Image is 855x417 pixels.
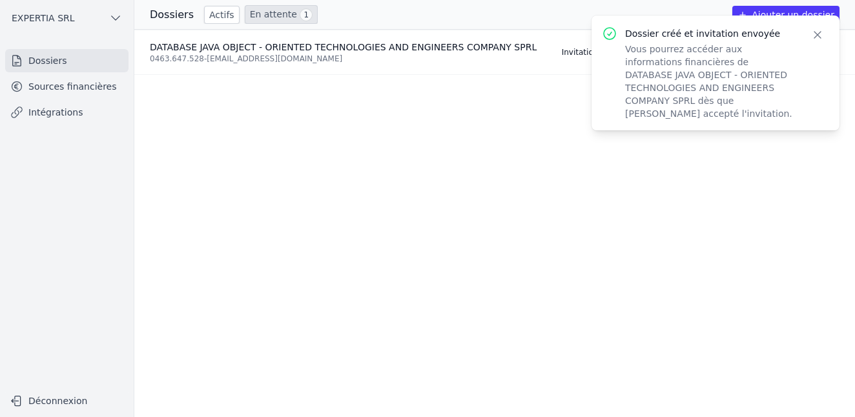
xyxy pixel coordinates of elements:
[5,75,129,98] a: Sources financières
[625,27,796,40] p: Dossier créé et invitation envoyée
[625,43,796,120] p: Vous pourrez accéder aux informations financières de DATABASE JAVA OBJECT - ORIENTED TECHNOLOGIES...
[5,49,129,72] a: Dossiers
[5,8,129,28] button: EXPERTIA SRL
[5,101,129,124] a: Intégrations
[245,5,318,24] a: En attente 1
[204,6,240,24] a: Actifs
[150,54,546,64] div: 0463.647.528 - [EMAIL_ADDRESS][DOMAIN_NAME]
[150,7,194,23] h3: Dossiers
[12,12,75,25] span: EXPERTIA SRL
[5,391,129,411] button: Déconnexion
[732,6,840,24] button: Ajouter un dossier
[150,42,537,52] span: DATABASE JAVA OBJECT - ORIENTED TECHNOLOGIES AND ENGINEERS COMPANY SPRL
[300,8,313,21] span: 1
[562,47,729,57] div: Invitation envoyée dans quelques secondes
